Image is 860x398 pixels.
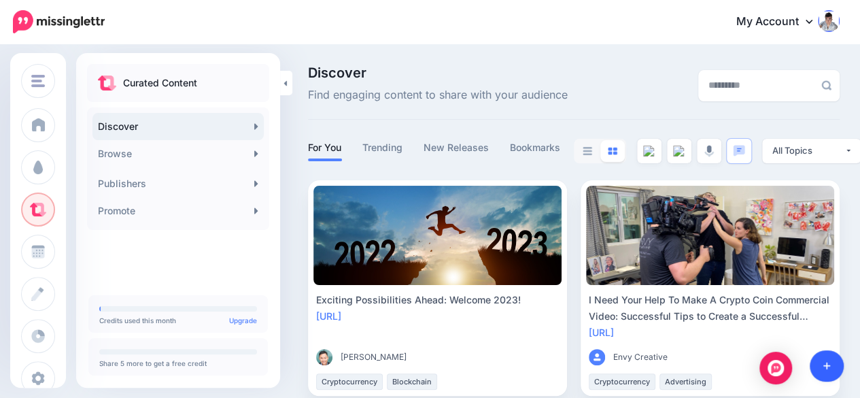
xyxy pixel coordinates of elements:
[13,10,105,33] img: Missinglettr
[387,374,437,390] li: Blockchain
[92,197,264,225] a: Promote
[723,5,840,39] a: My Account
[362,139,403,156] a: Trending
[424,139,489,156] a: New Releases
[316,292,559,308] div: Exciting Possibilities Ahead: Welcome 2023!
[308,139,342,156] a: For You
[589,292,831,325] div: I Need Your Help To Make A Crypto Coin Commercial Video: Successful Tips to Create a Successful C...
[92,170,264,197] a: Publishers
[733,145,745,156] img: chat-square-blue.png
[659,374,712,390] li: Advertising
[613,350,668,364] span: Envy Creative
[123,75,197,91] p: Curated Content
[510,139,561,156] a: Bookmarks
[589,349,605,365] img: user_default_image.png
[316,310,341,322] a: [URL]
[673,146,685,156] img: video--grey.png
[31,75,45,87] img: menu.png
[643,146,655,156] img: article--grey.png
[92,140,264,167] a: Browse
[704,145,714,157] img: microphone-grey.png
[341,350,407,364] span: [PERSON_NAME]
[308,66,568,80] span: Discover
[316,374,383,390] li: Cryptocurrency
[583,147,592,155] img: list-grey.png
[98,76,116,90] img: curate.png
[821,80,831,90] img: search-grey-6.png
[608,147,617,155] img: grid-blue.png
[589,374,655,390] li: Cryptocurrency
[759,352,792,384] div: Open Intercom Messenger
[316,349,332,365] img: O6IPQXX3SFDC3JA3LUZO6IVM3QKAV7UX_thumb.jpg
[308,86,568,104] span: Find engaging content to share with your audience
[92,113,264,140] a: Discover
[772,144,844,157] div: All Topics
[589,327,614,338] a: [URL]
